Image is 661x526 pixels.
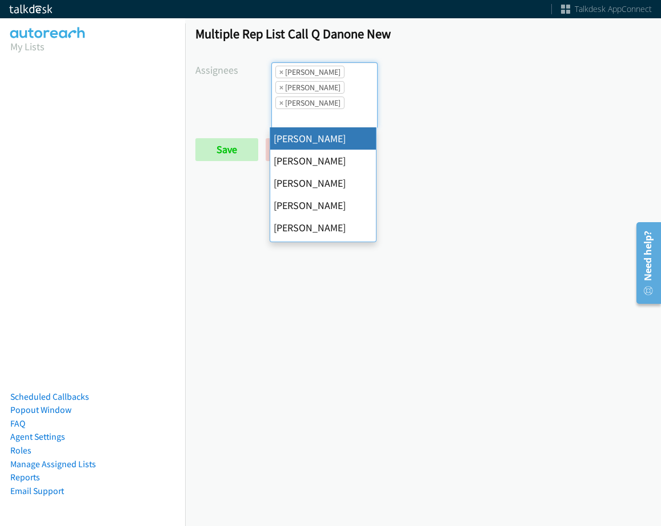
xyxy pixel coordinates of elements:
span: × [279,97,283,109]
li: [PERSON_NAME] [270,172,375,194]
li: Jasmin Martinez [275,66,344,78]
li: [PERSON_NAME] [270,239,375,261]
li: [PERSON_NAME] [270,150,375,172]
a: Reports [10,472,40,483]
a: Talkdesk AppConnect [561,3,652,15]
a: FAQ [10,418,25,429]
a: Roles [10,445,31,456]
a: Back [266,138,329,161]
span: × [279,66,283,78]
label: Assignees [195,62,271,78]
li: [PERSON_NAME] [270,216,375,239]
input: Save [195,138,258,161]
a: Agent Settings [10,431,65,442]
li: Jordan Stehlik [275,81,344,94]
li: [PERSON_NAME] [270,127,375,150]
li: [PERSON_NAME] [270,194,375,216]
a: Email Support [10,485,64,496]
h1: Multiple Rep List Call Q Danone New [195,26,651,42]
a: Scheduled Callbacks [10,391,89,402]
iframe: Resource Center [628,218,661,308]
a: My Lists [10,40,45,53]
span: × [279,82,283,93]
a: Popout Window [10,404,71,415]
li: Trevonna Lancaster [275,97,344,109]
a: Manage Assigned Lists [10,459,96,469]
